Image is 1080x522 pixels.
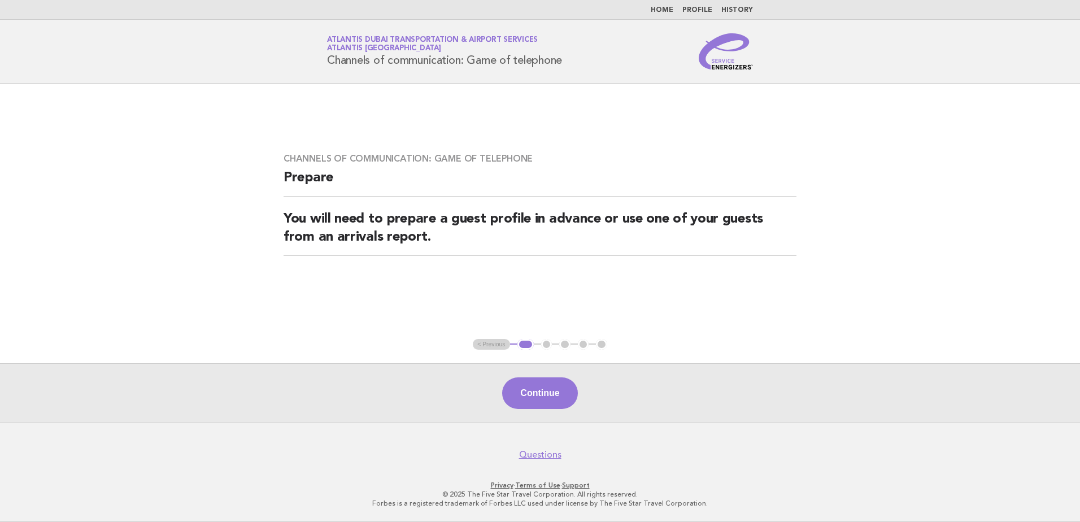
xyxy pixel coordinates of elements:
a: Atlantis Dubai Transportation & Airport ServicesAtlantis [GEOGRAPHIC_DATA] [327,36,538,52]
a: Questions [519,449,561,460]
h2: You will need to prepare a guest profile in advance or use one of your guests from an arrivals re... [284,210,796,256]
span: Atlantis [GEOGRAPHIC_DATA] [327,45,441,53]
img: Service Energizers [699,33,753,69]
a: Terms of Use [515,481,560,489]
a: Home [651,7,673,14]
button: Continue [502,377,577,409]
h1: Channels of communication: Game of telephone [327,37,562,66]
p: Forbes is a registered trademark of Forbes LLC used under license by The Five Star Travel Corpora... [194,499,886,508]
h3: Channels of communication: Game of telephone [284,153,796,164]
a: History [721,7,753,14]
a: Support [562,481,590,489]
button: 1 [517,339,534,350]
a: Privacy [491,481,513,489]
p: © 2025 The Five Star Travel Corporation. All rights reserved. [194,490,886,499]
a: Profile [682,7,712,14]
p: · · [194,481,886,490]
h2: Prepare [284,169,796,197]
